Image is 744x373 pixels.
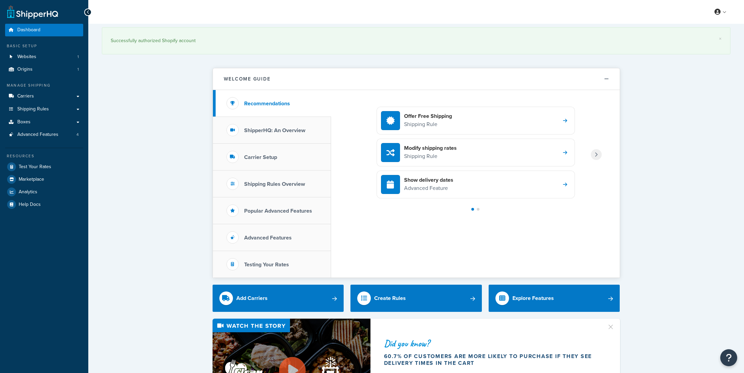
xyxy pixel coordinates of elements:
[5,51,83,63] li: Websites
[19,189,37,195] span: Analytics
[5,128,83,141] a: Advanced Features4
[5,90,83,103] a: Carriers
[5,173,83,185] a: Marketplace
[76,132,79,138] span: 4
[404,120,452,129] p: Shipping Rule
[5,51,83,63] a: Websites1
[17,106,49,112] span: Shipping Rules
[374,294,406,303] div: Create Rules
[404,184,453,193] p: Advanced Feature
[5,161,83,173] a: Test Your Rates
[213,68,620,90] button: Welcome Guide
[512,294,554,303] div: Explore Features
[404,112,452,120] h4: Offer Free Shipping
[5,63,83,76] li: Origins
[244,154,277,160] h3: Carrier Setup
[19,202,41,208] span: Help Docs
[244,208,312,214] h3: Popular Advanced Features
[77,54,79,60] span: 1
[19,164,51,170] span: Test Your Rates
[5,103,83,116] a: Shipping Rules
[17,132,58,138] span: Advanced Features
[17,93,34,99] span: Carriers
[244,262,289,268] h3: Testing Your Rates
[111,36,722,46] div: Successfully authorized Shopify account
[213,285,344,312] a: Add Carriers
[5,153,83,159] div: Resources
[404,176,453,184] h4: Show delivery dates
[5,186,83,198] a: Analytics
[5,24,83,36] a: Dashboard
[384,353,599,367] div: 60.7% of customers are more likely to purchase if they see delivery times in the cart
[489,285,620,312] a: Explore Features
[5,63,83,76] a: Origins1
[244,181,305,187] h3: Shipping Rules Overview
[5,116,83,128] a: Boxes
[77,67,79,72] span: 1
[384,339,599,348] div: Did you know?
[17,54,36,60] span: Websites
[404,144,457,152] h4: Modify shipping rates
[720,349,737,366] button: Open Resource Center
[17,67,33,72] span: Origins
[224,76,271,82] h2: Welcome Guide
[244,235,292,241] h3: Advanced Features
[350,285,482,312] a: Create Rules
[404,152,457,161] p: Shipping Rule
[17,27,40,33] span: Dashboard
[5,198,83,211] a: Help Docs
[5,83,83,88] div: Manage Shipping
[19,177,44,182] span: Marketplace
[244,101,290,107] h3: Recommendations
[719,36,722,41] a: ×
[244,127,305,134] h3: ShipperHQ: An Overview
[236,294,268,303] div: Add Carriers
[17,119,31,125] span: Boxes
[5,43,83,49] div: Basic Setup
[5,128,83,141] li: Advanced Features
